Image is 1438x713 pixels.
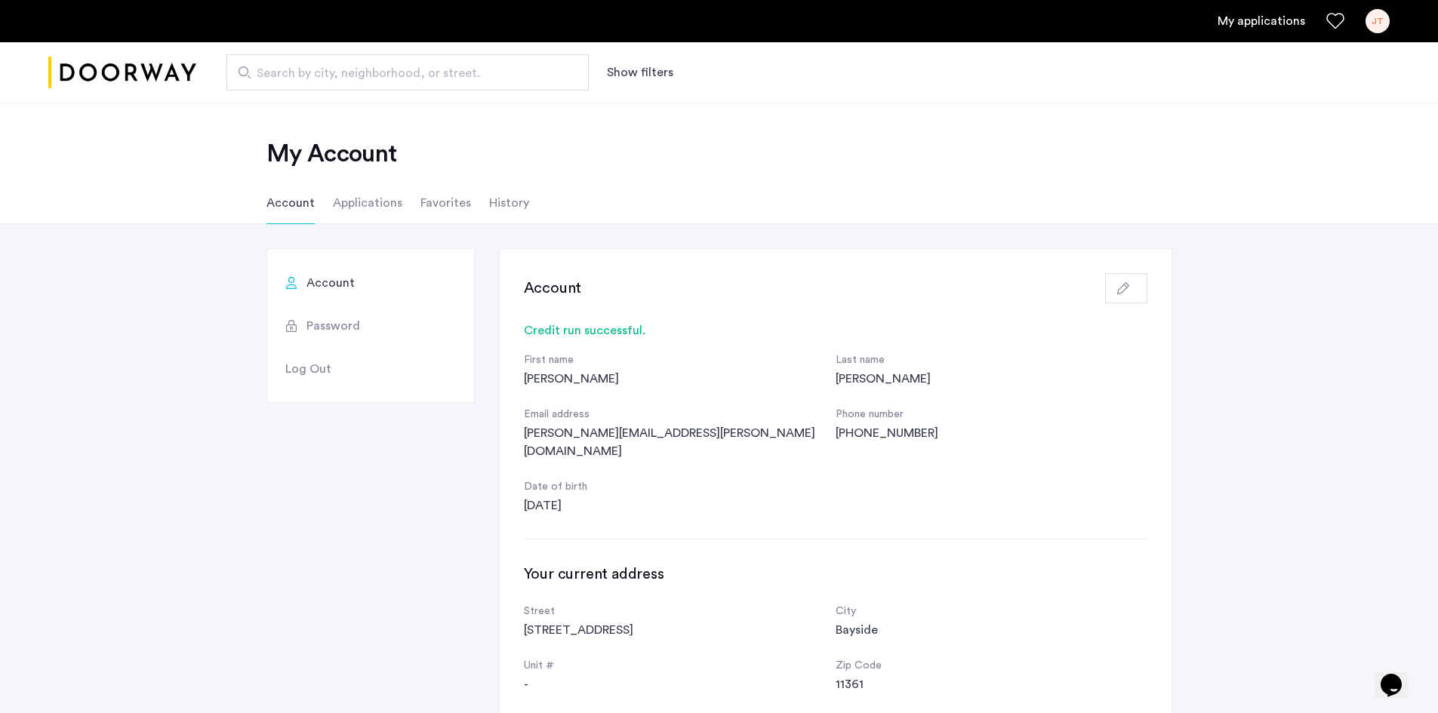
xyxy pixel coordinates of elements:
[48,45,196,101] img: logo
[1375,653,1423,698] iframe: chat widget
[836,370,1147,388] div: [PERSON_NAME]
[524,278,582,299] h3: Account
[836,352,1147,370] div: Last name
[524,352,836,370] div: First name
[489,182,529,224] li: History
[524,370,836,388] div: [PERSON_NAME]
[420,182,471,224] li: Favorites
[836,675,1147,693] div: 11361
[524,478,836,496] div: Date of birth
[836,424,1147,442] div: [PHONE_NUMBER]
[836,603,1147,621] div: City
[1326,12,1344,30] a: Favorites
[524,603,836,621] div: Street
[524,675,836,693] div: -
[836,406,1147,424] div: Phone number
[1366,9,1390,33] div: JT
[607,63,673,81] button: Show or hide filters
[306,274,355,292] span: Account
[266,139,1172,169] h2: My Account
[1105,273,1147,303] button: button
[524,621,836,639] div: [STREET_ADDRESS]
[48,45,196,101] a: Cazamio logo
[836,621,1147,639] div: Bayside
[266,182,315,224] li: Account
[836,657,1147,675] div: Zip Code
[333,182,402,224] li: Applications
[524,564,1147,585] h3: Your current address
[257,64,547,82] span: Search by city, neighborhood, or street.
[524,321,1147,340] div: Credit run successful.
[285,360,331,378] span: Log Out
[1218,12,1305,30] a: My application
[524,496,836,515] div: [DATE]
[524,424,836,460] div: [PERSON_NAME][EMAIL_ADDRESS][PERSON_NAME][DOMAIN_NAME]
[524,406,836,424] div: Email address
[306,317,360,335] span: Password
[226,54,589,91] input: Apartment Search
[524,657,836,675] div: Unit #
